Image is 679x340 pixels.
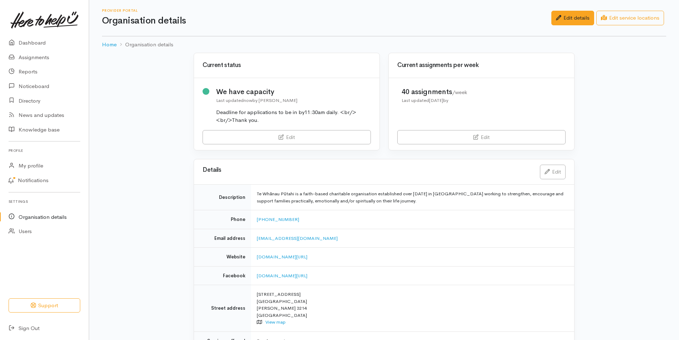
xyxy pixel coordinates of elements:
div: Deadline for applications to be in by11:30am daily. <br/><br/>Thank you. [216,108,371,124]
td: Description [194,185,251,210]
div: We have capacity [216,87,371,97]
a: Edit details [551,11,594,25]
a: Edit service locations [596,11,664,25]
span: /week [452,89,467,96]
a: Home [102,41,117,49]
h3: Current assignments per week [397,62,566,69]
a: Edit [397,130,566,145]
div: Last updated by [402,97,467,104]
td: Website [194,248,251,267]
a: [EMAIL_ADDRESS][DOMAIN_NAME] [257,235,338,241]
a: Edit [540,165,566,179]
td: Email address [194,229,251,248]
h3: Details [203,167,531,174]
div: 40 assignments [402,87,467,97]
time: [DATE] [429,97,443,103]
td: Facebook [194,266,251,285]
td: Street address [194,285,251,332]
h3: Current status [203,62,371,69]
div: Last updated by [PERSON_NAME] [216,97,371,104]
a: [DOMAIN_NAME][URL] [257,273,307,279]
a: [PHONE_NUMBER] [257,216,299,222]
td: [STREET_ADDRESS] [GEOGRAPHIC_DATA] [PERSON_NAME] 3214 [GEOGRAPHIC_DATA] [251,285,574,332]
nav: breadcrumb [102,36,666,53]
td: Phone [194,210,251,229]
li: Organisation details [117,41,173,49]
a: Edit [203,130,371,145]
h6: Provider Portal [102,9,551,12]
td: Te Whānau Pūtahi is a faith-based charitable organisation established over [DATE] in [GEOGRAPHIC_... [251,185,574,210]
a: [DOMAIN_NAME][URL] [257,254,307,260]
a: View map [265,319,286,325]
h1: Organisation details [102,16,551,26]
time: now [244,97,252,103]
button: Support [9,298,80,313]
h6: Settings [9,197,80,206]
h6: Profile [9,146,80,155]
